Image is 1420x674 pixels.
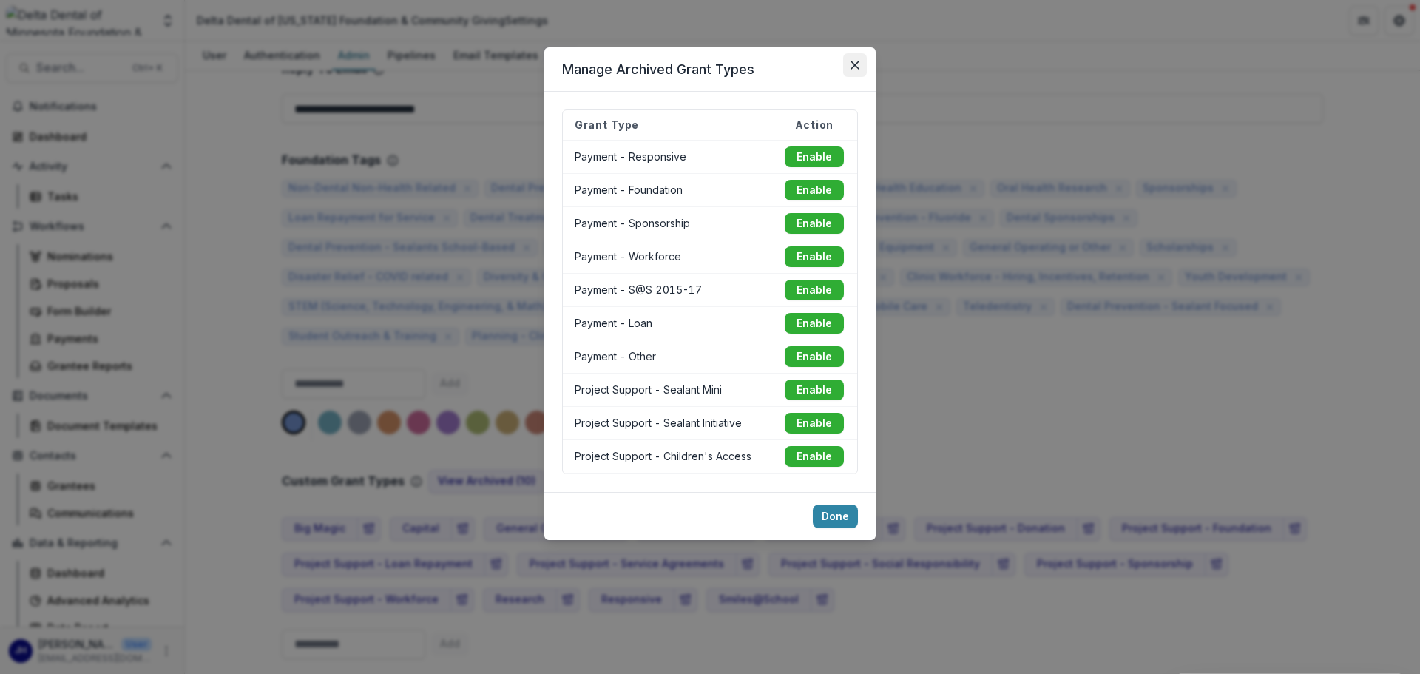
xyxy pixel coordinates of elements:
button: Enable [785,280,844,300]
td: Payment - Responsive [563,141,771,174]
td: Payment - S@S 2015-17 [563,274,771,307]
button: Done [813,505,858,528]
td: Payment - Loan [563,307,771,340]
button: Enable [785,313,844,334]
td: Payment - Sponsorship [563,207,771,240]
td: Payment - Workforce [563,240,771,274]
th: Action [771,110,857,141]
button: Enable [785,346,844,367]
button: Enable [785,146,844,167]
td: Project Support - Children's Access [563,440,771,474]
td: Payment - Other [563,340,771,374]
td: Project Support - Sealant Initiative [563,407,771,440]
th: Grant Type [563,110,771,141]
header: Manage Archived Grant Types [544,47,876,92]
button: Enable [785,446,844,467]
button: Enable [785,213,844,234]
button: Enable [785,380,844,400]
td: Project Support - Sealant Mini [563,374,771,407]
button: Close [843,53,867,77]
button: Enable [785,413,844,434]
button: Enable [785,180,844,200]
td: Payment - Foundation [563,174,771,207]
button: Enable [785,246,844,267]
